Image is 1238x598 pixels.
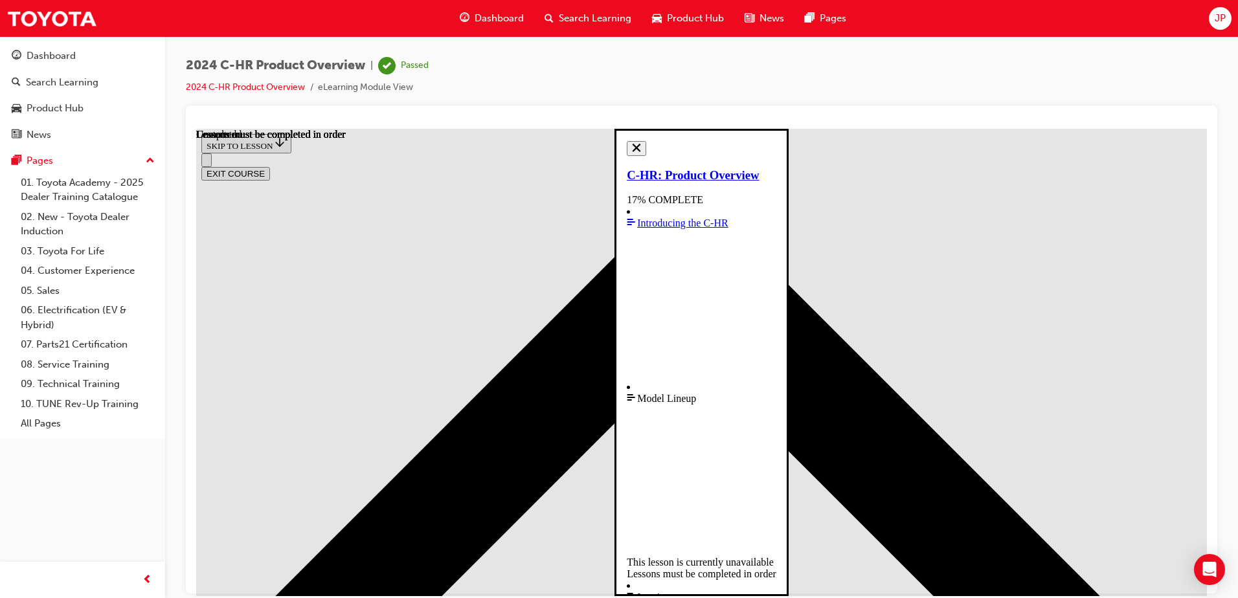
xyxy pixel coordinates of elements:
a: 07. Parts21 Certification [16,335,160,355]
a: 04. Customer Experience [16,261,160,281]
a: Dashboard [5,44,160,68]
span: guage-icon [12,50,21,62]
span: Dashboard [475,11,524,26]
svg: Unstarted [431,276,580,425]
button: DashboardSearch LearningProduct HubNews [5,41,160,149]
button: Pages [5,149,160,173]
a: 03. Toyota For Life [16,241,160,261]
a: 05. Sales [16,281,160,301]
a: pages-iconPages [794,5,857,32]
a: news-iconNews [734,5,794,32]
span: prev-icon [142,572,152,588]
span: car-icon [652,10,662,27]
li: eLearning Module View [318,80,413,95]
span: car-icon [12,103,21,115]
div: Passed [401,60,429,72]
span: | [370,58,373,73]
div: Open Intercom Messenger [1194,554,1225,585]
div: Product Hub [27,101,84,116]
a: 08. Service Training [16,355,160,375]
span: up-icon [146,153,155,170]
svg: Unstarted [431,100,580,250]
div: This lesson is currently unavailable [431,428,580,439]
div: Pages [27,153,53,168]
a: 2024 C-HR Product Overview [186,82,305,93]
span: search-icon [545,10,554,27]
nav: Navigation menu [5,25,1006,52]
span: Introducing the C-HR [441,89,532,100]
a: Introducing the C-HR [431,89,580,252]
div: Lessons must be completed in order [431,439,580,451]
span: News [760,11,784,26]
a: C-HR: Product Overview [431,39,563,53]
span: Search Learning [559,11,631,26]
a: Product Hub [5,96,160,120]
a: News [5,123,160,147]
a: 10. TUNE Rev-Up Training [16,394,160,414]
span: learningRecordVerb_PASS-icon [378,57,396,74]
img: Trak [6,4,97,33]
a: All Pages [16,414,160,434]
a: Search Learning [5,71,160,94]
a: 09. Technical Training [16,374,160,394]
section: Course Information [431,12,580,77]
a: 02. New - Toyota Dealer Induction [16,207,160,241]
span: pages-icon [805,10,815,27]
span: pages-icon [12,155,21,167]
span: JP [1215,11,1226,26]
span: news-icon [12,129,21,141]
a: 06. Electrification (EV & Hybrid) [16,300,160,335]
span: Model Lineup [441,264,500,275]
div: 17% COMPLETE [431,65,580,77]
div: Dashboard [27,49,76,63]
button: Close navigation menu [431,12,450,27]
span: Pages [820,11,846,26]
a: search-iconSearch Learning [534,5,642,32]
div: News [27,127,51,142]
span: Product Hub [667,11,724,26]
span: search-icon [12,77,21,89]
div: Search Learning [26,75,98,90]
span: 2024 C-HR Product Overview [186,58,365,73]
span: news-icon [745,10,754,27]
a: car-iconProduct Hub [642,5,734,32]
button: JP [1209,7,1232,30]
span: Interior [441,463,472,474]
span: guage-icon [460,10,469,27]
a: 01. Toyota Academy - 2025 Dealer Training Catalogue [16,173,160,207]
div: Model LineupThis lesson is currently unavailableLessons must be completed in order [431,264,580,451]
a: guage-iconDashboard [449,5,534,32]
